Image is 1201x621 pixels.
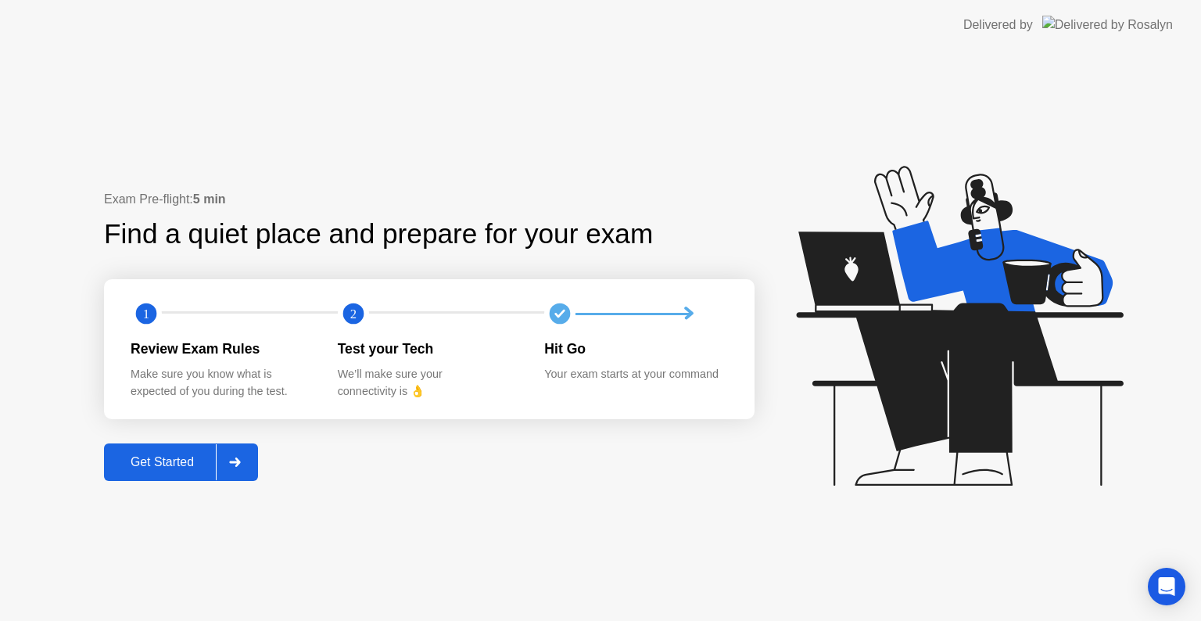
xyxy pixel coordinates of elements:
[338,366,520,400] div: We’ll make sure your connectivity is 👌
[338,339,520,359] div: Test your Tech
[963,16,1033,34] div: Delivered by
[131,339,313,359] div: Review Exam Rules
[544,366,726,383] div: Your exam starts at your command
[350,307,357,321] text: 2
[1148,568,1185,605] div: Open Intercom Messenger
[104,214,655,255] div: Find a quiet place and prepare for your exam
[193,192,226,206] b: 5 min
[143,307,149,321] text: 1
[109,455,216,469] div: Get Started
[544,339,726,359] div: Hit Go
[104,443,258,481] button: Get Started
[131,366,313,400] div: Make sure you know what is expected of you during the test.
[104,190,755,209] div: Exam Pre-flight:
[1042,16,1173,34] img: Delivered by Rosalyn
